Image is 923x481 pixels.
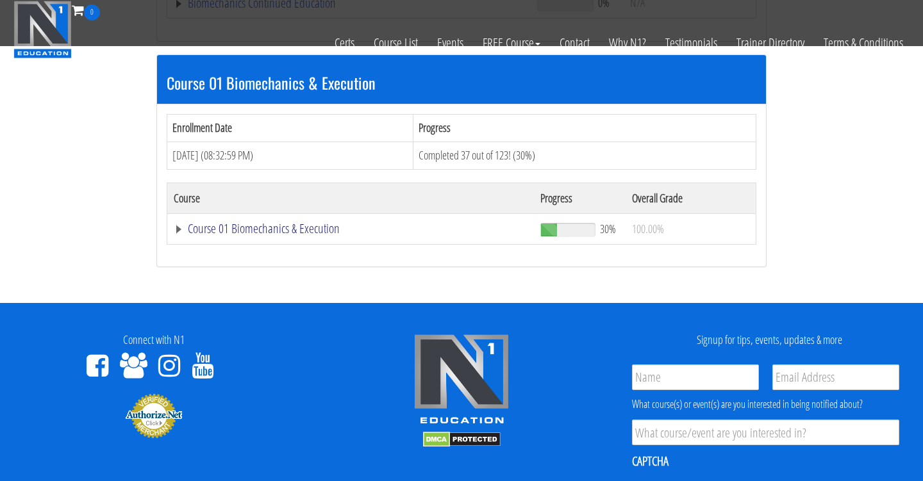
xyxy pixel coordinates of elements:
[632,396,899,412] div: What course(s) or event(s) are you interested in being notified about?
[174,222,528,235] a: Course 01 Biomechanics & Execution
[626,213,756,244] td: 100.00%
[600,222,616,236] span: 30%
[625,334,913,346] h4: Signup for tips, events, updates & more
[423,432,501,447] img: DMCA.com Protection Status
[72,1,100,19] a: 0
[632,420,899,445] input: What course/event are you interested in?
[727,20,814,65] a: Trainer Directory
[413,334,510,428] img: n1-edu-logo
[84,4,100,20] span: 0
[10,334,298,346] h4: Connect with N1
[167,183,534,213] th: Course
[534,183,626,213] th: Progress
[167,115,413,142] th: Enrollment Date
[632,364,759,390] input: Name
[364,20,428,65] a: Course List
[413,115,756,142] th: Progress
[656,20,727,65] a: Testimonials
[428,20,473,65] a: Events
[632,453,669,469] label: CAPTCHA
[550,20,599,65] a: Contact
[167,74,756,91] h3: Course 01 Biomechanics & Execution
[125,393,183,439] img: Authorize.Net Merchant - Click to Verify
[13,1,72,58] img: n1-education
[626,183,756,213] th: Overall Grade
[772,364,899,390] input: Email Address
[325,20,364,65] a: Certs
[599,20,656,65] a: Why N1?
[473,20,550,65] a: FREE Course
[413,142,756,169] td: Completed 37 out of 123! (30%)
[167,142,413,169] td: [DATE] (08:32:59 PM)
[814,20,913,65] a: Terms & Conditions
